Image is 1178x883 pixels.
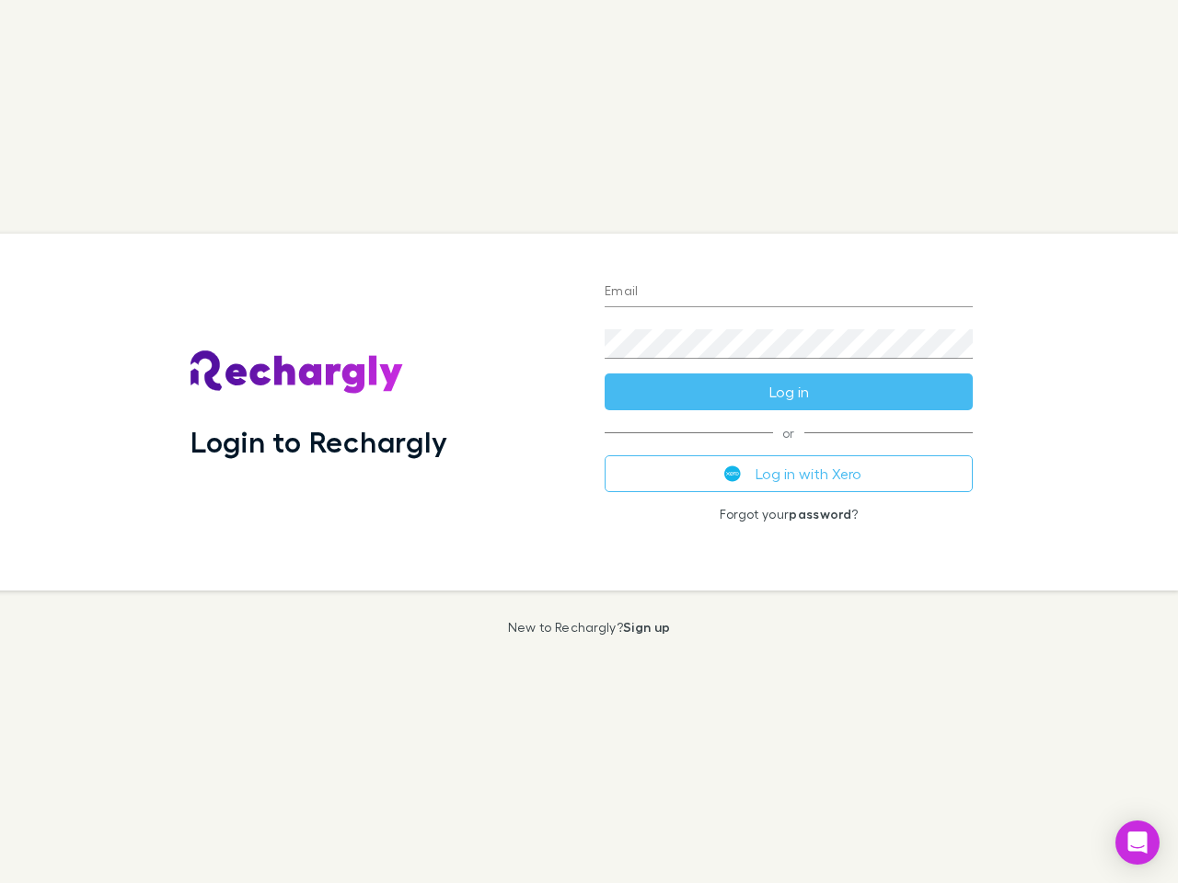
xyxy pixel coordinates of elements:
a: password [789,506,851,522]
p: Forgot your ? [605,507,973,522]
p: New to Rechargly? [508,620,671,635]
img: Rechargly's Logo [191,350,404,395]
h1: Login to Rechargly [191,424,447,459]
a: Sign up [623,619,670,635]
img: Xero's logo [724,465,741,482]
button: Log in with Xero [605,455,973,492]
div: Open Intercom Messenger [1115,820,1160,865]
button: Log in [605,373,973,410]
span: or [605,432,973,433]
